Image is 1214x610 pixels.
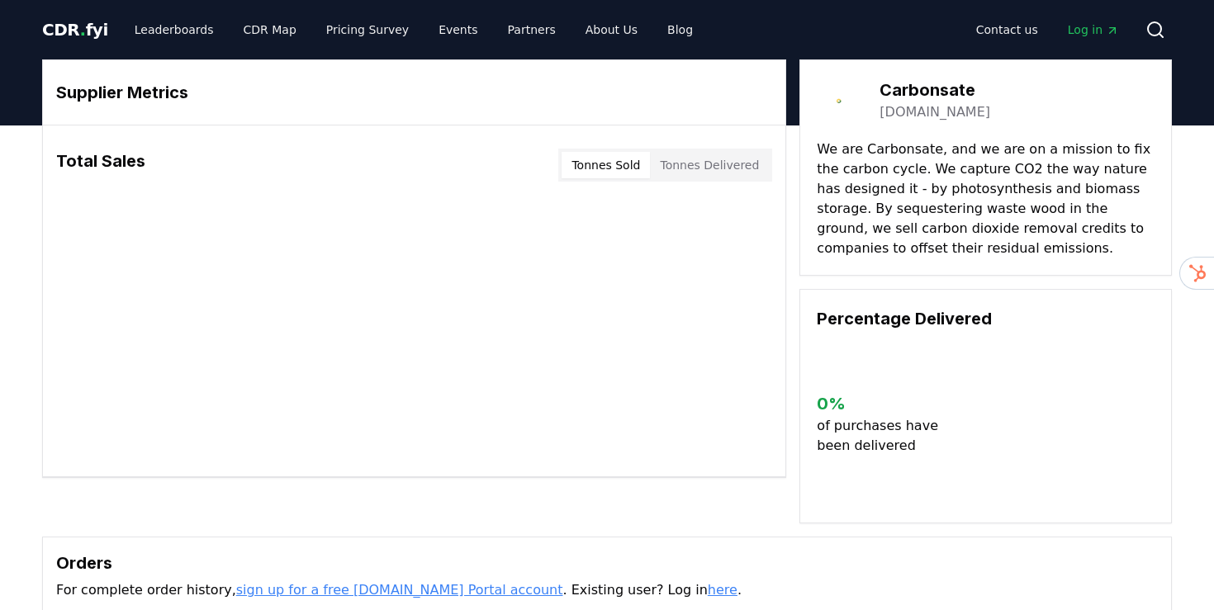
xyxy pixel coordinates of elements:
[80,20,86,40] span: .
[56,80,772,105] h3: Supplier Metrics
[963,15,1132,45] nav: Main
[56,149,145,182] h3: Total Sales
[708,582,737,598] a: here
[236,582,563,598] a: sign up for a free [DOMAIN_NAME] Portal account
[495,15,569,45] a: Partners
[654,15,706,45] a: Blog
[817,416,951,456] p: of purchases have been delivered
[817,306,1155,331] h3: Percentage Delivered
[42,20,108,40] span: CDR fyi
[817,391,951,416] h3: 0 %
[425,15,491,45] a: Events
[880,78,990,102] h3: Carbonsate
[572,15,651,45] a: About Us
[817,139,1155,258] p: We are Carbonsate, and we are on a mission to fix the carbon cycle. We capture CO2 the way nature...
[1055,15,1132,45] a: Log in
[1068,21,1119,38] span: Log in
[56,551,1158,575] h3: Orders
[562,152,650,178] button: Tonnes Sold
[56,580,1158,600] p: For complete order history, . Existing user? Log in .
[963,15,1051,45] a: Contact us
[230,15,310,45] a: CDR Map
[817,77,863,123] img: Carbonsate-logo
[42,18,108,41] a: CDR.fyi
[650,152,769,178] button: Tonnes Delivered
[121,15,227,45] a: Leaderboards
[313,15,422,45] a: Pricing Survey
[880,102,990,122] a: [DOMAIN_NAME]
[121,15,706,45] nav: Main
